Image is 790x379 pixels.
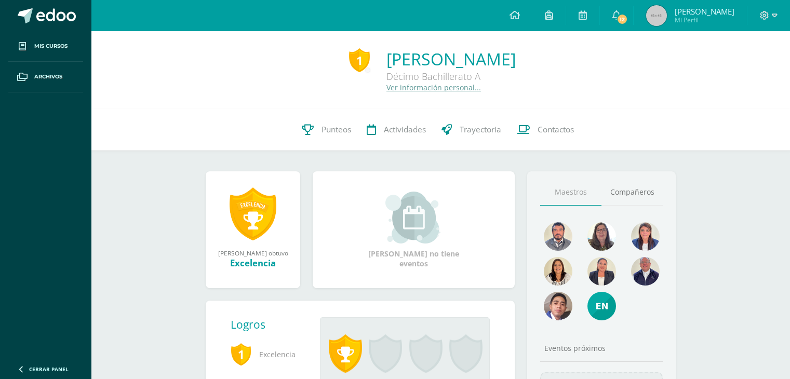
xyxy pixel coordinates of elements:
img: 876c69fb502899f7a2bc55a9ba2fa0e7.png [544,257,572,286]
a: Compañeros [601,179,663,206]
span: Cerrar panel [29,366,69,373]
div: Décimo Bachillerato A [386,70,516,83]
span: [PERSON_NAME] [675,6,734,17]
img: a4871f238fc6f9e1d7ed418e21754428.png [587,222,616,251]
div: Eventos próximos [540,343,663,353]
span: Archivos [34,73,62,81]
div: Logros [231,317,312,332]
span: Contactos [538,124,574,135]
a: Punteos [294,109,359,151]
div: [PERSON_NAME] obtuvo [216,249,290,257]
span: 12 [617,13,628,25]
span: Mis cursos [34,42,68,50]
div: [PERSON_NAME] no tiene eventos [362,192,466,268]
a: Ver información personal... [386,83,481,92]
span: Mi Perfil [675,16,734,24]
span: Actividades [384,124,426,135]
img: 669d48334454096e69cb10173402f625.png [544,292,572,320]
img: e4e25d66bd50ed3745d37a230cf1e994.png [587,292,616,320]
img: bd51737d0f7db0a37ff170fbd9075162.png [544,222,572,251]
span: Excelencia [231,340,303,369]
img: aefa6dbabf641819c41d1760b7b82962.png [631,222,660,251]
span: Trayectoria [460,124,501,135]
a: Trayectoria [434,109,509,151]
img: 63c37c47648096a584fdd476f5e72774.png [631,257,660,286]
img: event_small.png [385,192,442,243]
img: a5d4b362228ed099ba10c9d3d1eca075.png [587,257,616,286]
a: Actividades [359,109,434,151]
a: Archivos [8,62,83,92]
a: [PERSON_NAME] [386,48,516,70]
span: 1 [231,342,251,366]
a: Mis cursos [8,31,83,62]
div: 1 [349,48,370,72]
span: Punteos [322,124,351,135]
img: 45x45 [646,5,667,26]
div: Excelencia [216,257,290,269]
a: Maestros [540,179,601,206]
a: Contactos [509,109,582,151]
